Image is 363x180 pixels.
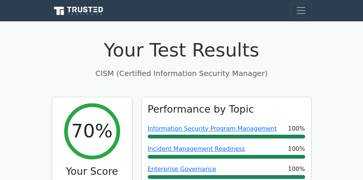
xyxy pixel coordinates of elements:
[291,3,312,18] button: Toggle navigation
[58,165,126,177] h3: Your Score
[52,68,312,79] p: CISM (Certified Information Security Manager)
[148,103,254,115] h3: Performance by Topic
[288,124,305,133] span: 100%
[288,165,305,174] span: 100%
[148,145,245,152] a: Incident Management Readiness
[71,120,113,143] h2: 70%
[148,125,277,132] a: Information Security Program Management
[52,39,312,62] h1: Your Test Results
[288,144,305,153] span: 100%
[148,165,216,173] a: Enterprise Governance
